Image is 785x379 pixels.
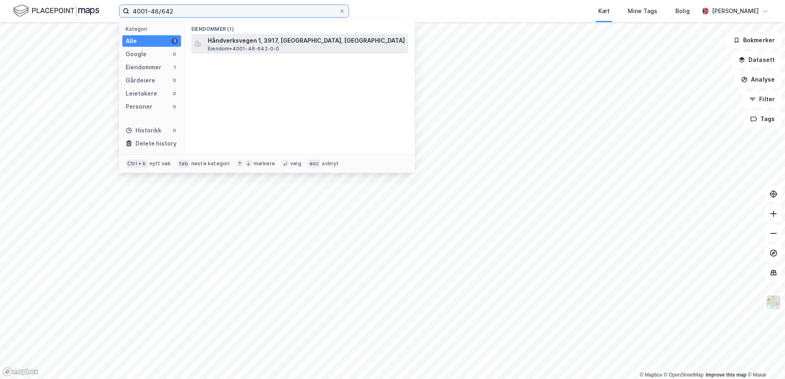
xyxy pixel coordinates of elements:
[744,340,785,379] div: Kontrollprogram for chat
[290,160,301,167] div: velg
[126,49,147,59] div: Google
[191,160,230,167] div: neste kategori
[13,4,99,18] img: logo.f888ab2527a4732fd821a326f86c7f29.svg
[640,372,662,378] a: Mapbox
[675,6,690,16] div: Bolig
[628,6,657,16] div: Mine Tags
[126,75,155,85] div: Gårdeiere
[766,295,781,310] img: Z
[126,102,152,112] div: Personer
[149,160,171,167] div: nytt søk
[598,6,610,16] div: Kart
[126,126,161,135] div: Historikk
[664,372,704,378] a: OpenStreetMap
[171,103,178,110] div: 0
[177,160,190,168] div: tab
[126,62,161,72] div: Eiendommer
[2,367,39,377] a: Mapbox homepage
[185,19,415,34] div: Eiendommer (1)
[171,90,178,97] div: 0
[712,6,759,16] div: [PERSON_NAME]
[126,89,157,98] div: Leietakere
[734,71,782,88] button: Analyse
[308,160,321,168] div: esc
[322,160,339,167] div: avbryt
[126,160,148,168] div: Ctrl + k
[171,38,178,44] div: 1
[254,160,275,167] div: markere
[744,111,782,127] button: Tags
[171,127,178,134] div: 0
[171,77,178,84] div: 0
[171,51,178,57] div: 0
[171,64,178,71] div: 1
[126,26,181,32] div: Kategori
[135,139,177,148] div: Delete history
[208,36,405,46] span: Håndverksvegen 1, 3917, [GEOGRAPHIC_DATA], [GEOGRAPHIC_DATA]
[129,5,339,17] input: Søk på adresse, matrikkel, gårdeiere, leietakere eller personer
[706,372,746,378] a: Improve this map
[744,340,785,379] iframe: Chat Widget
[208,46,280,52] span: Eiendom • 4001-46-642-0-0
[126,36,137,46] div: Alle
[742,91,782,107] button: Filter
[732,52,782,68] button: Datasett
[726,32,782,48] button: Bokmerker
